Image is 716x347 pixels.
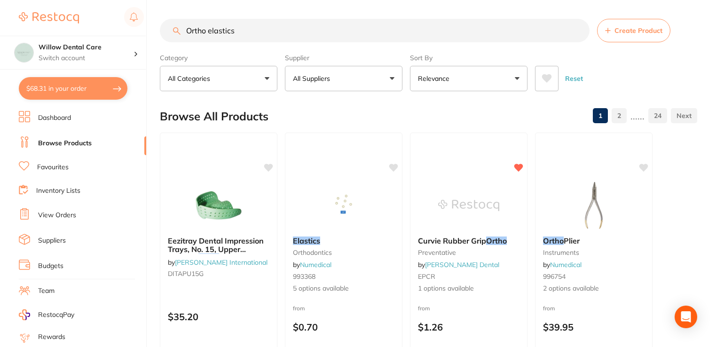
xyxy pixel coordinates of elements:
p: Relevance [418,74,453,83]
a: RestocqPay [19,309,74,320]
b: Curvie Rubber Grip Ortho [418,237,519,245]
small: instruments [543,249,645,256]
span: 1 options available [418,284,519,293]
span: RestocqPay [38,310,74,320]
p: ...... [630,110,645,121]
small: preventative [418,249,519,256]
label: Sort By [410,54,527,62]
img: Eezitray Dental Impression Trays, No. 15, Upper Dentate, Ortho, Large, Green, Disposable, Recycla... [188,182,249,229]
a: [PERSON_NAME] Dental [425,260,499,269]
input: Search Products [160,19,590,42]
button: $68.31 in your order [19,77,127,100]
a: 2 [612,106,627,125]
span: 5 options available [293,284,394,293]
label: Category [160,54,277,62]
p: $1.26 [418,322,519,332]
h4: Willow Dental Care [39,43,134,52]
a: Suppliers [38,236,66,245]
span: Create Product [614,27,662,34]
img: Ortho Plier [563,182,624,229]
span: Curvie Rubber Grip [418,236,486,245]
span: Plier [564,236,580,245]
b: Eezitray Dental Impression Trays, No. 15, Upper Dentate, Ortho, Large, Green, Disposable, Recycla... [168,237,269,254]
em: Ortho [486,236,507,245]
b: Elastics [293,237,394,245]
a: Numedical [550,260,582,269]
a: Team [38,286,55,296]
a: Numedical [300,260,331,269]
em: Ortho [543,236,564,245]
em: Elastics [293,236,320,245]
b: Ortho Plier [543,237,645,245]
span: from [543,305,555,312]
button: All Categories [160,66,277,91]
span: 996754 [543,272,566,281]
span: from [418,305,430,312]
button: Reset [562,66,586,91]
a: 24 [648,106,667,125]
a: Dashboard [38,113,71,123]
h2: Browse All Products [160,110,268,123]
em: Ortho [198,253,219,263]
span: by [543,260,582,269]
img: RestocqPay [19,309,30,320]
a: [PERSON_NAME] International [175,258,268,267]
p: All Suppliers [293,74,334,83]
a: Budgets [38,261,63,271]
p: Switch account [39,54,134,63]
span: by [418,260,499,269]
a: Restocq Logo [19,7,79,29]
label: Supplier [285,54,402,62]
span: 993368 [293,272,315,281]
span: by [293,260,331,269]
a: 1 [593,106,608,125]
small: orthodontics [293,249,394,256]
a: View Orders [38,211,76,220]
p: All Categories [168,74,214,83]
a: Inventory Lists [36,186,80,196]
p: $39.95 [543,322,645,332]
img: Restocq Logo [19,12,79,24]
span: EPCR [418,272,435,281]
button: Relevance [410,66,527,91]
img: Curvie Rubber Grip Ortho [438,182,499,229]
button: All Suppliers [285,66,402,91]
img: Willow Dental Care [15,43,33,62]
p: $0.70 [293,322,394,332]
span: DITAPU15G [168,269,204,278]
p: $35.20 [168,311,269,322]
span: 2 options available [543,284,645,293]
a: Browse Products [38,139,92,148]
img: Elastics [313,182,374,229]
span: Eezitray Dental Impression Trays, No. 15, Upper Dentate, [168,236,264,263]
a: Favourites [37,163,69,172]
a: Rewards [38,332,65,342]
div: Open Intercom Messenger [675,306,697,328]
button: Create Product [597,19,670,42]
span: by [168,258,268,267]
span: from [293,305,305,312]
